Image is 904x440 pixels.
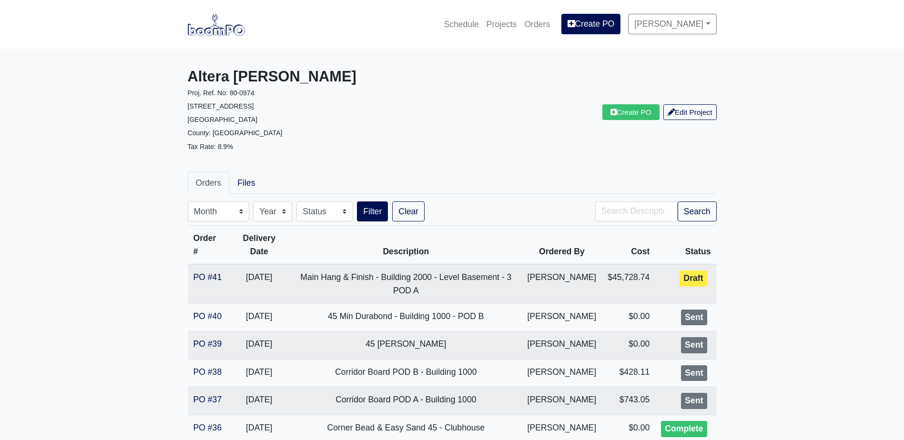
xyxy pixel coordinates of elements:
a: PO #36 [193,423,222,432]
a: Orders [188,172,230,194]
th: Cost [602,226,655,265]
td: [DATE] [228,331,290,360]
a: Create PO [561,14,620,34]
td: [DATE] [228,303,290,331]
small: Proj. Ref. No: 80-0974 [188,89,254,97]
td: [PERSON_NAME] [522,303,602,331]
a: PO #38 [193,367,222,377]
td: $45,728.74 [602,264,655,303]
a: PO #39 [193,339,222,349]
img: boomPO [188,13,245,35]
td: [DATE] [228,387,290,415]
td: [DATE] [228,264,290,303]
small: [GEOGRAPHIC_DATA] [188,116,258,123]
div: Sent [681,310,707,326]
a: Schedule [440,14,482,35]
td: Corridor Board POD A - Building 1000 [290,387,521,415]
button: Search [678,201,717,221]
th: Status [655,226,716,265]
th: Description [290,226,521,265]
td: Main Hang & Finish - Building 2000 - Level Basement - 3 POD A [290,264,521,303]
small: Tax Rate: 8.9% [188,143,233,150]
td: [PERSON_NAME] [522,359,602,387]
th: Delivery Date [228,226,290,265]
button: Filter [357,201,388,221]
td: $428.11 [602,359,655,387]
small: County: [GEOGRAPHIC_DATA] [188,129,283,137]
a: Files [229,172,263,194]
a: Clear [392,201,425,221]
input: Search [595,201,678,221]
a: Create PO [602,104,660,120]
td: [PERSON_NAME] [522,331,602,360]
div: Sent [681,393,707,409]
a: Projects [483,14,521,35]
th: Order # [188,226,228,265]
td: [PERSON_NAME] [522,387,602,415]
div: Sent [681,365,707,381]
td: [PERSON_NAME] [522,264,602,303]
td: $0.00 [602,331,655,360]
h3: Altera [PERSON_NAME] [188,68,445,86]
a: PO #37 [193,395,222,404]
a: Edit Project [663,104,717,120]
td: Corridor Board POD B - Building 1000 [290,359,521,387]
td: [DATE] [228,359,290,387]
div: Draft [680,270,707,287]
td: 45 [PERSON_NAME] [290,331,521,360]
td: 45 Min Durabond - Building 1000 - POD B [290,303,521,331]
a: PO #40 [193,311,222,321]
td: $743.05 [602,387,655,415]
small: [STREET_ADDRESS] [188,102,254,110]
a: [PERSON_NAME] [628,14,716,34]
div: Sent [681,337,707,353]
a: Orders [520,14,554,35]
a: PO #41 [193,272,222,282]
div: Complete [661,421,707,437]
td: $0.00 [602,303,655,331]
th: Ordered By [522,226,602,265]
